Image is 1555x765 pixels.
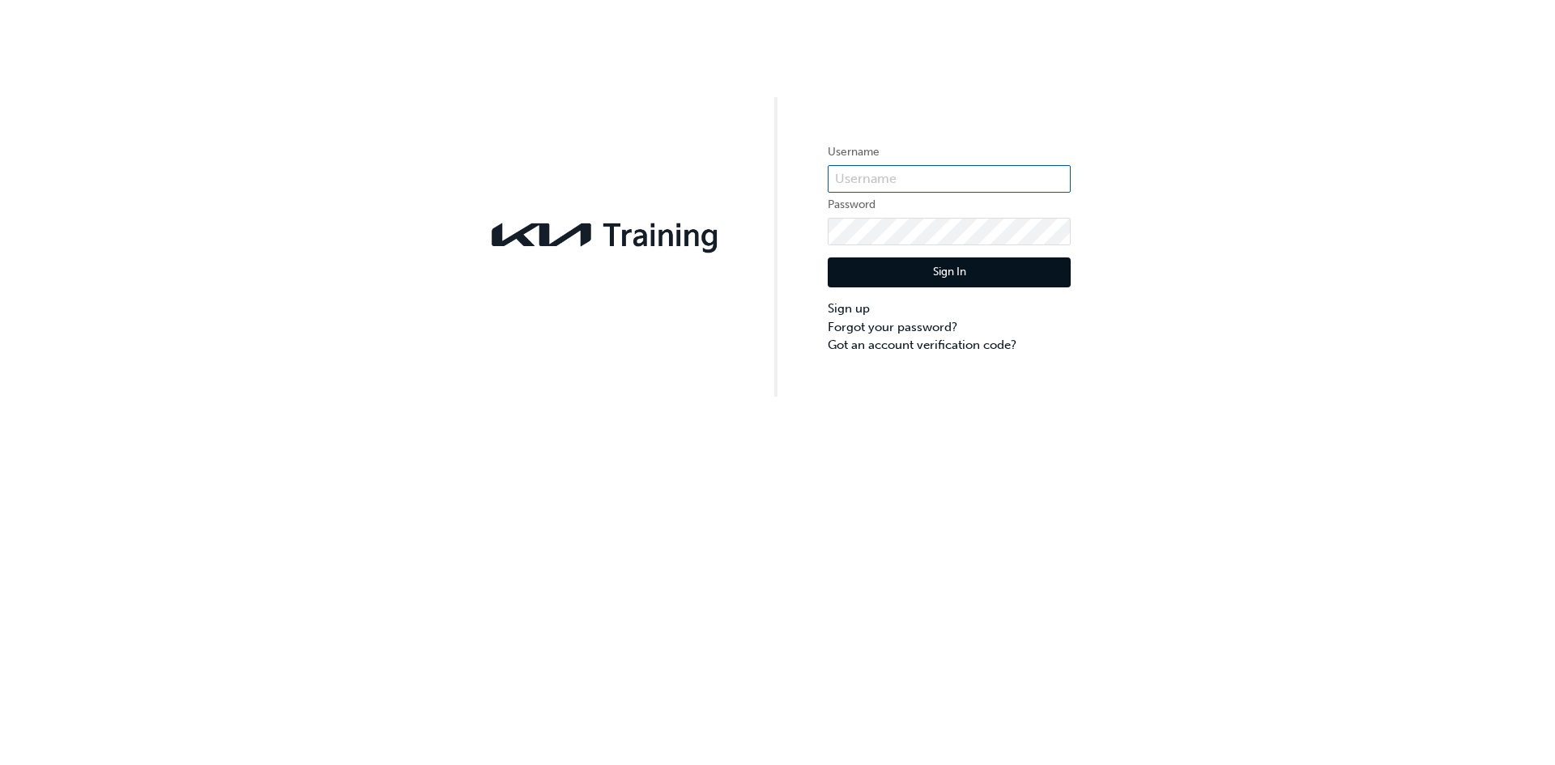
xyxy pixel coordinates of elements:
a: Forgot your password? [828,318,1071,337]
label: Username [828,142,1071,162]
input: Username [828,165,1071,193]
img: kia-training [484,213,727,257]
label: Password [828,195,1071,215]
button: Sign In [828,257,1071,288]
a: Got an account verification code? [828,336,1071,355]
a: Sign up [828,300,1071,318]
